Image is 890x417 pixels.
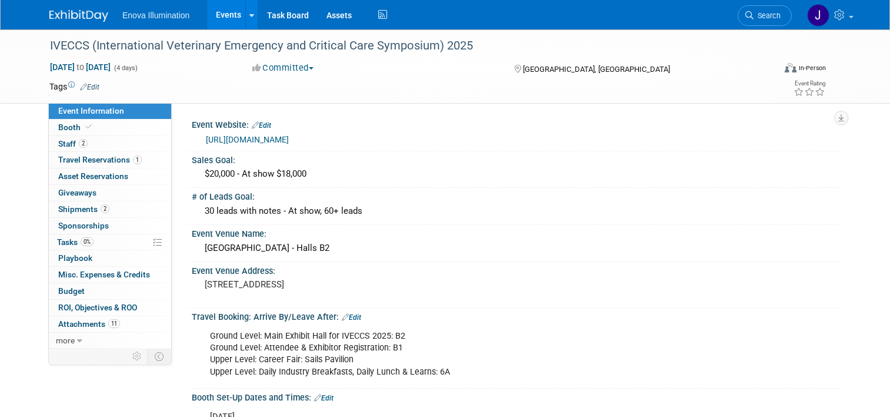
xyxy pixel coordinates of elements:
div: Sales Goal: [192,151,841,166]
span: 11 [108,319,120,328]
a: Edit [342,313,361,322]
a: Edit [252,121,271,130]
span: Enova Illumination [122,11,189,20]
a: Event Information [49,103,171,119]
button: Committed [248,62,318,74]
span: Tasks [57,237,94,247]
span: Attachments [58,319,120,329]
a: Search [738,5,792,26]
div: Travel Booking: Arrive By/Leave After: [192,308,841,323]
div: Ground Level: Main Exhibit Hall for IVECCS 2025: B2 Ground Level: Attendee & Exhibitor Registrati... [202,325,715,383]
a: Playbook [49,250,171,266]
div: Event Venue Name: [192,225,841,240]
span: Shipments [58,204,109,214]
img: Format-Inperson.png [785,63,796,72]
a: more [49,333,171,349]
a: Staff2 [49,136,171,152]
div: Event Format [711,61,826,79]
div: 30 leads with notes - At show, 60+ leads [201,202,832,220]
a: ROI, Objectives & ROO [49,300,171,316]
div: Booth Set-Up Dates and Times: [192,389,841,404]
span: 2 [101,204,109,213]
span: ROI, Objectives & ROO [58,303,137,312]
span: Booth [58,123,94,132]
span: 2 [79,139,88,148]
a: Travel Reservations1 [49,152,171,168]
a: Attachments11 [49,316,171,332]
pre: [STREET_ADDRESS] [205,279,449,290]
img: Janelle Tlusty [807,4,829,27]
span: Playbook [58,253,92,263]
span: Misc. Expenses & Credits [58,270,150,279]
span: more [56,336,75,345]
td: Toggle Event Tabs [148,349,172,364]
td: Tags [49,81,99,92]
div: # of Leads Goal: [192,188,841,203]
a: Asset Reservations [49,168,171,184]
td: Personalize Event Tab Strip [127,349,148,364]
a: Giveaways [49,185,171,201]
span: Asset Reservations [58,171,128,181]
i: Booth reservation complete [86,124,92,130]
a: Edit [80,83,99,91]
span: Staff [58,139,88,148]
span: (4 days) [113,64,138,72]
a: Shipments2 [49,201,171,217]
div: Event Website: [192,116,841,131]
span: [GEOGRAPHIC_DATA], [GEOGRAPHIC_DATA] [523,65,670,74]
a: Misc. Expenses & Credits [49,267,171,283]
div: [GEOGRAPHIC_DATA] - Halls B2 [201,239,832,257]
span: Search [754,11,781,20]
span: 0% [81,237,94,246]
a: Tasks0% [49,234,171,250]
span: 1 [133,155,142,164]
div: Event Rating [794,81,825,87]
div: IVECCS (International Veterinary Emergency and Critical Care Symposium) 2025 [46,35,760,57]
span: Travel Reservations [58,155,142,164]
img: ExhibitDay [49,10,108,22]
span: Event Information [58,106,124,115]
a: Booth [49,120,171,135]
a: Edit [314,394,334,402]
div: Event Venue Address: [192,262,841,277]
a: [URL][DOMAIN_NAME] [206,135,289,144]
div: In-Person [798,64,826,72]
span: [DATE] [DATE] [49,62,111,72]
span: Giveaways [58,188,96,197]
span: Budget [58,286,85,296]
a: Sponsorships [49,218,171,234]
span: Sponsorships [58,221,109,230]
span: to [75,62,86,72]
a: Budget [49,283,171,299]
div: $20,000 - At show $18,000 [201,165,832,183]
